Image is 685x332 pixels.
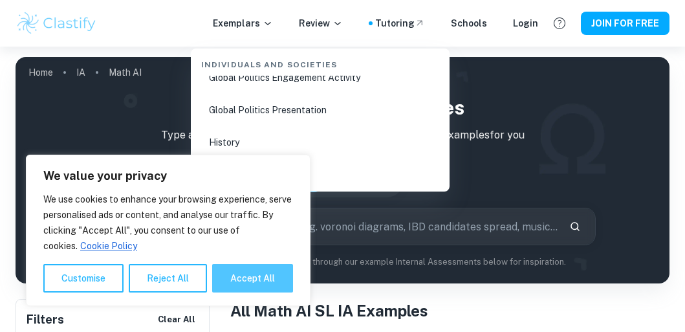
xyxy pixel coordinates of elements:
[581,12,669,35] button: JOIN FOR FREE
[16,57,669,283] img: profile cover
[109,65,142,80] p: Math AI
[213,16,273,30] p: Exemplars
[43,264,124,293] button: Customise
[196,127,444,157] li: History
[76,63,85,82] a: IA
[27,311,64,329] h6: Filters
[196,63,444,93] li: Global Politics Engagement Activity
[43,192,293,254] p: We use cookies to enhance your browsing experience, serve personalised ads or content, and analys...
[26,155,310,306] div: We value your privacy
[26,256,659,269] p: Not sure what to search for? You can always look through our example Internal Assessments below f...
[155,310,199,329] button: Clear All
[80,240,138,252] a: Cookie Policy
[196,49,444,76] div: Individuals and Societies
[16,10,98,36] img: Clastify logo
[292,208,559,245] input: E.g. voronoi diagrams, IBD candidates spread, music...
[513,16,538,30] a: Login
[549,12,571,34] button: Help and Feedback
[212,264,293,293] button: Accept All
[196,160,444,190] li: ITGS
[451,16,487,30] a: Schools
[129,264,207,293] button: Reject All
[196,95,444,125] li: Global Politics Presentation
[43,168,293,184] p: We value your privacy
[26,93,659,122] h1: IB Math AI SL IA examples
[299,16,343,30] p: Review
[564,216,586,238] button: Search
[230,299,669,322] h1: All Math AI SL IA Examples
[26,127,659,143] p: Type a search phrase to find the most relevant Math AI IA examples for you
[28,63,53,82] a: Home
[375,16,425,30] a: Tutoring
